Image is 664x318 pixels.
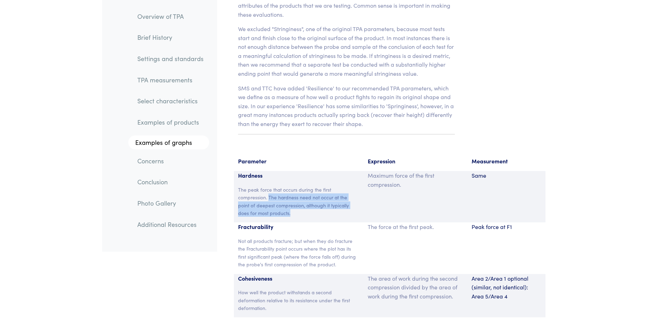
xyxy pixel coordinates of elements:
a: Select characteristics [132,93,209,109]
a: Additional Resources [132,216,209,232]
p: Fracturability [238,222,360,231]
p: We excluded "Stringiness", one of the original TPA parameters, because most tests start and finis... [238,24,455,78]
p: Peak force at F1 [472,222,541,231]
a: Examples of products [132,114,209,131]
a: Examples of graphs [128,135,209,149]
a: Concerns [132,153,209,169]
p: Area 2/Area 1 optional (similar, not identical): Area 5/Area 4 [472,274,541,301]
p: Hardness [238,171,360,180]
p: SMS and TTC have added 'Resilience' to our recommended TPA parameters, which we define as a measu... [238,84,455,128]
a: Overview of TPA [132,8,209,24]
a: Brief History [132,30,209,46]
p: The peak force that occurs during the first compression. The hardness need not occur at the point... [238,186,360,217]
p: Expression [368,157,463,166]
p: Same [472,171,541,180]
a: Conclusion [132,174,209,190]
p: Not all products fracture; but when they do fracture the Fracturability point occurs where the pl... [238,237,360,268]
p: The force at the first peak. [368,222,463,231]
a: Settings and standards [132,51,209,67]
p: Measurement [472,157,541,166]
a: Photo Gallery [132,195,209,211]
p: How well the product withstands a second deformation relative to its resistance under the first d... [238,288,360,312]
p: Cohesiveness [238,274,360,283]
p: Parameter [238,157,360,166]
p: Maximum force of the first compression. [368,171,463,189]
a: TPA measurements [132,72,209,88]
p: The area of work during the second compression divided by the area of work during the first compr... [368,274,463,301]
